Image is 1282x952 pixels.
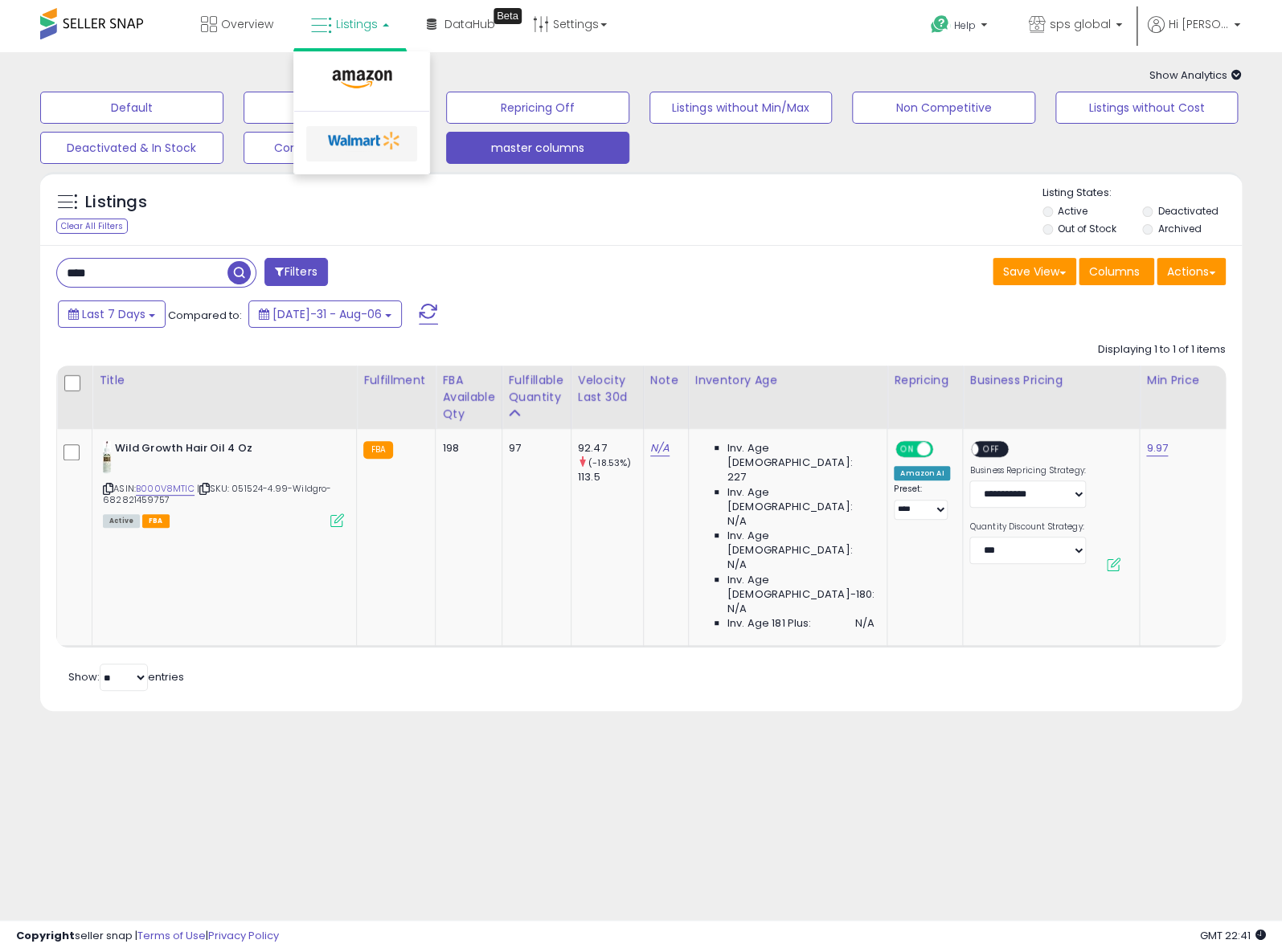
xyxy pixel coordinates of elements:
button: [DATE]-31 - Aug-06 [248,300,402,328]
button: Filters [264,258,327,286]
label: Deactivated [1157,204,1218,218]
span: Inv. Age [DEMOGRAPHIC_DATA]-180: [727,573,874,602]
p: Listing States: [1042,186,1242,201]
div: Note [650,372,682,389]
span: Inv. Age [DEMOGRAPHIC_DATA]: [727,529,874,558]
h5: Listings [85,191,147,214]
span: OFF [979,443,1005,456]
span: Show Analytics [1149,67,1242,83]
span: N/A [727,602,747,616]
span: FBA [142,514,170,528]
div: Inventory Age [695,372,880,389]
small: FBA [363,441,393,459]
span: OFF [931,443,956,456]
a: Help [918,2,1003,52]
div: Repricing [894,372,956,389]
span: Show: entries [68,669,184,684]
span: Columns [1089,264,1140,280]
span: Help [954,18,976,32]
span: [DATE]-31 - Aug-06 [272,306,382,322]
span: N/A [727,558,747,572]
button: Deactivated & In Stock [40,132,223,164]
div: Amazon AI [894,466,950,480]
label: Quantity Discount Strategy: [969,521,1086,533]
span: All listings currently available for purchase on Amazon [103,514,140,528]
span: N/A [727,514,747,529]
span: ON [897,443,917,456]
span: Overview [221,16,273,32]
button: Repricing On [244,92,427,124]
span: Inv. Age [DEMOGRAPHIC_DATA]: [727,485,874,514]
div: Tooltip anchor [494,8,522,24]
span: Listings [336,16,378,32]
span: Hi [PERSON_NAME] [1169,16,1229,32]
button: Save View [993,258,1076,285]
b: Wild Growth Hair Oil 4 Oz [115,441,310,460]
span: Inv. Age [DEMOGRAPHIC_DATA]: [727,441,874,470]
button: Competitive No Sales [244,132,427,164]
div: Fulfillment [363,372,428,389]
i: Get Help [930,14,950,35]
span: | SKU: 051524-4.99-Wildgro-682821459757 [103,482,332,506]
div: Velocity Last 30d [578,372,637,406]
span: sps global [1050,16,1111,32]
label: Out of Stock [1058,222,1116,235]
a: 9.97 [1146,440,1168,456]
button: master columns [446,132,629,164]
div: FBA Available Qty [442,372,494,423]
a: Hi [PERSON_NAME] [1148,16,1240,52]
div: Title [99,372,350,389]
a: B000V8MTIC [136,482,195,496]
button: Listings without Min/Max [649,92,833,124]
label: Archived [1157,222,1201,235]
span: N/A [855,616,874,631]
div: ASIN: [103,441,344,525]
button: Listings without Cost [1055,92,1239,124]
small: (-18.53%) [588,456,631,469]
div: Displaying 1 to 1 of 1 items [1098,342,1226,358]
span: Compared to: [168,308,242,323]
label: Business Repricing Strategy: [969,465,1086,476]
div: 198 [442,441,489,456]
span: DataHub [444,16,495,32]
button: Actions [1157,258,1226,285]
span: Inv. Age 181 Plus: [727,616,812,631]
img: 41Y-cvRBYHL._SL40_.jpg [103,441,111,473]
button: Non Competitive [852,92,1035,124]
div: 97 [509,441,559,456]
button: Last 7 Days [58,300,166,328]
div: 113.5 [578,470,643,484]
div: Min Price [1146,372,1229,389]
div: Business Pricing [969,372,1133,389]
button: Columns [1079,258,1154,285]
span: Last 7 Days [82,306,145,322]
div: Clear All Filters [56,219,128,234]
div: Preset: [894,484,950,520]
a: N/A [650,440,670,456]
label: Active [1058,204,1087,218]
div: Fulfillable Quantity [509,372,564,406]
button: Repricing Off [446,92,629,124]
button: Default [40,92,223,124]
span: 227 [727,470,746,484]
div: 92.47 [578,441,643,456]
